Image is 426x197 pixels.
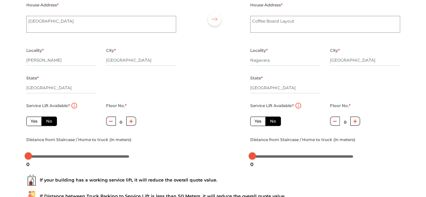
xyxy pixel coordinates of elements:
[250,16,400,33] textarea: Coffee Board Layout
[26,101,70,110] label: Service Lift Available?
[248,159,256,170] div: 0
[250,135,355,144] label: Distance from Staircase / Home to truck (in meters)
[26,175,37,186] img: ...
[250,101,294,110] label: Service Lift Available?
[106,46,116,55] label: City
[26,175,400,186] div: If your building has a working service lift, it will reduce the overall quote value.
[26,117,42,126] label: Yes
[26,74,39,83] label: State
[250,74,263,83] label: State
[250,1,283,9] label: House Address
[26,135,131,144] label: Distance from Staircase / Home to truck (in meters)
[265,117,281,126] label: No
[26,1,59,9] label: House Address
[41,117,57,126] label: No
[26,46,44,55] label: Locality
[330,46,340,55] label: City
[106,101,127,110] label: Floor No.
[26,16,176,33] textarea: [GEOGRAPHIC_DATA]
[330,101,351,110] label: Floor No.
[250,46,268,55] label: Locality
[24,159,32,170] div: 0
[250,117,266,126] label: Yes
